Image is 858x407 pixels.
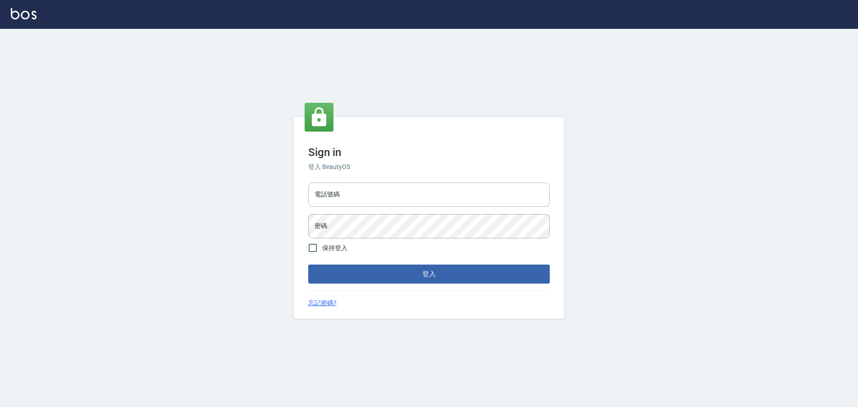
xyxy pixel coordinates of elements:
[11,8,37,19] img: Logo
[308,298,337,308] a: 忘記密碼?
[308,265,550,284] button: 登入
[322,243,347,253] span: 保持登入
[308,146,550,159] h3: Sign in
[308,162,550,172] h6: 登入 BeautyOS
